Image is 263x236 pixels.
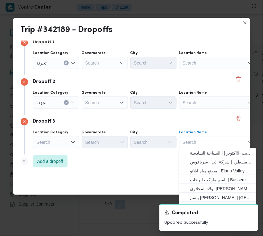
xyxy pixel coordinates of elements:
button: Close list of options [248,140,253,145]
button: Open list of options [248,61,253,65]
span: حياه ايجيبت -6اكتوبر | | الشياخة السادسة [190,149,253,157]
span: باسم ماركت الرحاب | Bassem Market | الرحاب و المستثمرون [190,176,253,183]
button: Open list of options [71,140,76,145]
button: Open list of options [71,61,76,65]
button: فرونت دور مسطرد | شركة الي | سرياقوس [179,157,256,166]
button: باسم ماركت هيليوبلس | مصر الجديدة | المطار [179,193,256,202]
p: Dropoff 2 [33,78,55,86]
button: اولاد المحلاوي مصطفي النحاس | مصطفى النحاس | الحي السادس [179,184,256,193]
svg: Step 2 has errors [23,41,26,44]
span: Completed [172,210,198,217]
label: Location Category [33,130,68,135]
button: Open list of options [168,100,173,105]
svg: Step 3 has errors [23,80,26,84]
label: Location Name [179,51,207,56]
span: Add a dropoff [37,158,63,165]
label: City [130,130,138,135]
button: Clear input [64,100,69,105]
span: مصنع مياه ايلانو | Elano Valley Water factory | بنى سلامة [190,167,253,175]
span: تجزئة [37,59,47,66]
button: باسم ماركت الرحاب | Bassem Market | الرحاب و المستثمرون [179,175,256,184]
label: Location Name [179,90,207,95]
label: Governorate [82,90,106,95]
span: تجزئة [37,99,47,106]
span: 5 [23,159,25,163]
div: Trip #342189 - Dropoffs [21,25,113,35]
label: City [130,90,138,95]
span: باسم [PERSON_NAME] | [GEOGRAPHIC_DATA] | المطار [190,194,253,201]
div: Notification [164,210,253,217]
button: Clear input [64,61,69,65]
button: Open list of options [168,140,173,145]
button: Open list of options [248,100,253,105]
label: City [130,51,138,56]
span: فرونت دور مسطرد | شركة الي | سرياقوس [190,158,253,166]
button: Add a dropoff [33,155,68,167]
label: Location Category [33,51,68,56]
p: Updated Successfully [164,220,253,226]
button: مصنع مياه ايلانو | Elano Valley Water factory | بنى سلامة [179,166,256,175]
label: Governorate [82,130,106,135]
label: Location Name [179,130,207,135]
span: اولاد المحلاوي [PERSON_NAME] | [PERSON_NAME] | الحي السادس [190,185,253,192]
button: Open list of options [119,140,124,145]
p: Dropoff 1 [33,39,55,46]
label: Governorate [82,51,106,56]
button: Open list of options [119,61,124,65]
svg: Step 4 has errors [23,120,26,124]
button: Closes this modal window [241,19,249,26]
button: Delete [235,115,242,122]
label: Location Category [33,90,68,95]
button: Open list of options [119,100,124,105]
button: Delete [235,75,242,83]
button: Open list of options [71,100,76,105]
p: Dropoff 3 [33,118,55,125]
button: حياه ايجيبت -6اكتوبر | | الشياخة السادسة [179,148,256,157]
button: Open list of options [168,61,173,65]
